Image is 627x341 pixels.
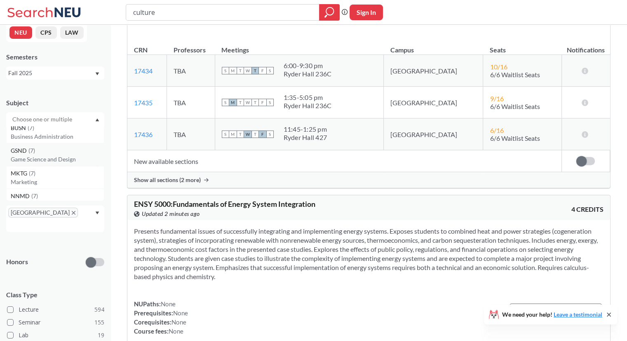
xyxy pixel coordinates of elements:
div: Subject [6,98,104,107]
a: Leave a testimonial [554,311,602,318]
div: CRN [134,45,148,54]
span: None [169,327,183,335]
input: Class, professor, course number, "phrase" [132,5,313,19]
span: Show all sections (2 more) [134,176,201,184]
div: Show all sections (2 more) [127,172,610,188]
span: ( 7 ) [29,170,35,177]
button: Sign In [350,5,383,20]
button: NEU [9,26,32,39]
span: 10 / 16 [490,63,507,71]
p: Marketing [11,178,104,186]
section: Presents fundamental issues of successfully integrating and implementing energy systems. Exposes ... [134,227,604,281]
span: S [222,130,229,138]
svg: X to remove pill [72,211,75,215]
span: 155 [94,318,104,327]
span: T [237,99,244,106]
div: Ryder Hall 236C [284,102,332,110]
span: ( 7 ) [28,124,34,131]
label: Seminar [7,317,104,328]
span: 594 [94,305,104,314]
th: Professors [167,37,215,55]
span: ENSY 5000 : Fundamentals of Energy System Integration [134,199,315,208]
svg: Dropdown arrow [95,118,99,121]
span: GSND [11,146,28,155]
span: F [259,99,266,106]
input: Choose one or multiple [8,114,77,124]
span: ( 7 ) [31,192,38,199]
span: Updated 2 minutes ago [142,209,200,218]
div: magnifying glass [319,4,340,21]
td: [GEOGRAPHIC_DATA] [384,118,483,150]
p: Game Science and Design [11,155,104,163]
label: Lecture [7,304,104,315]
span: Class Type [6,290,104,299]
span: S [222,67,229,74]
div: NUPaths: Prerequisites: Corequisites: Course fees: [134,299,188,336]
button: CPS [35,26,57,39]
span: F [259,130,266,138]
span: W [244,99,251,106]
div: 6:00 - 9:30 pm [284,62,332,70]
span: BUSN [11,123,28,133]
span: M [229,130,237,138]
label: Lab [7,330,104,341]
td: New available sections [127,150,561,172]
span: [GEOGRAPHIC_DATA]X to remove pill [8,208,78,218]
span: T [251,130,259,138]
div: Dropdown arrowHealth InformaticsTELE(12)Telecommunication SystemsINSH(11)Interdisc Studies - Soc ... [6,112,104,126]
div: 1:35 - 5:05 pm [284,93,332,102]
p: Business Administration [11,133,104,141]
span: W [244,130,251,138]
span: 6/6 Waitlist Seats [490,102,540,110]
th: Meetings [215,37,384,55]
td: [GEOGRAPHIC_DATA] [384,87,483,118]
span: 6/6 Waitlist Seats [490,134,540,142]
span: We need your help! [502,312,602,317]
span: S [266,99,274,106]
span: 9 / 16 [490,95,503,102]
span: W [244,67,251,74]
td: TBA [167,55,215,87]
span: None [161,300,176,308]
span: 6/6 Waitlist Seats [490,71,540,78]
div: Ryder Hall 427 [284,133,327,142]
a: 17435 [134,99,153,107]
svg: magnifying glass [324,7,334,18]
span: M [229,99,237,106]
span: None [173,309,188,317]
td: TBA [167,87,215,118]
span: F [259,67,266,74]
p: Nanomedicine [11,201,104,209]
span: T [237,130,244,138]
span: NNMD [11,192,31,201]
p: Honors [6,257,28,267]
span: S [266,67,274,74]
div: 11:45 - 1:25 pm [284,125,327,133]
span: 19 [98,331,104,340]
th: Notifications [561,37,610,55]
button: LAW [60,26,84,39]
span: S [266,130,274,138]
span: M [229,67,237,74]
svg: Dropdown arrow [95,72,99,76]
span: ( 7 ) [28,147,35,154]
td: [GEOGRAPHIC_DATA] [384,55,483,87]
a: 17436 [134,130,153,138]
span: 6 / 16 [490,126,503,134]
span: MKTG [11,169,29,178]
th: Campus [384,37,483,55]
span: S [222,99,229,106]
div: Fall 2025 [8,69,94,78]
span: T [251,67,259,74]
svg: Dropdown arrow [95,211,99,215]
th: Seats [483,37,562,55]
a: 17434 [134,67,153,75]
div: Ryder Hall 236C [284,70,332,78]
span: None [171,318,186,326]
div: Fall 2025Dropdown arrow [6,66,104,80]
div: Semesters [6,52,104,62]
span: 4 CREDITS [571,205,604,214]
span: T [237,67,244,74]
span: T [251,99,259,106]
td: TBA [167,118,215,150]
